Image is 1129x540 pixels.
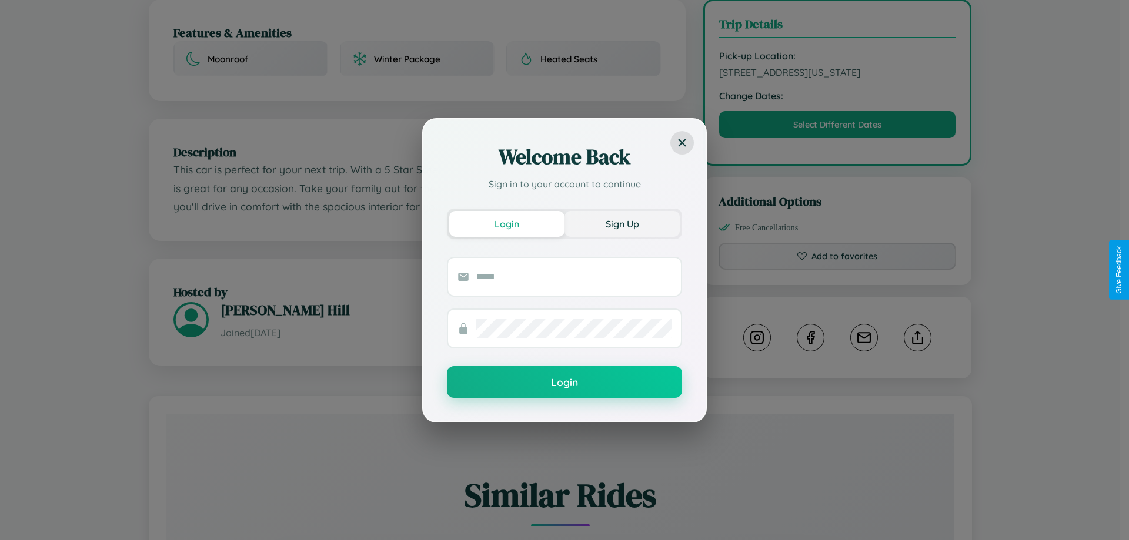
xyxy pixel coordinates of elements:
p: Sign in to your account to continue [447,177,682,191]
h2: Welcome Back [447,143,682,171]
button: Sign Up [564,211,680,237]
button: Login [449,211,564,237]
button: Login [447,366,682,398]
div: Give Feedback [1115,246,1123,294]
